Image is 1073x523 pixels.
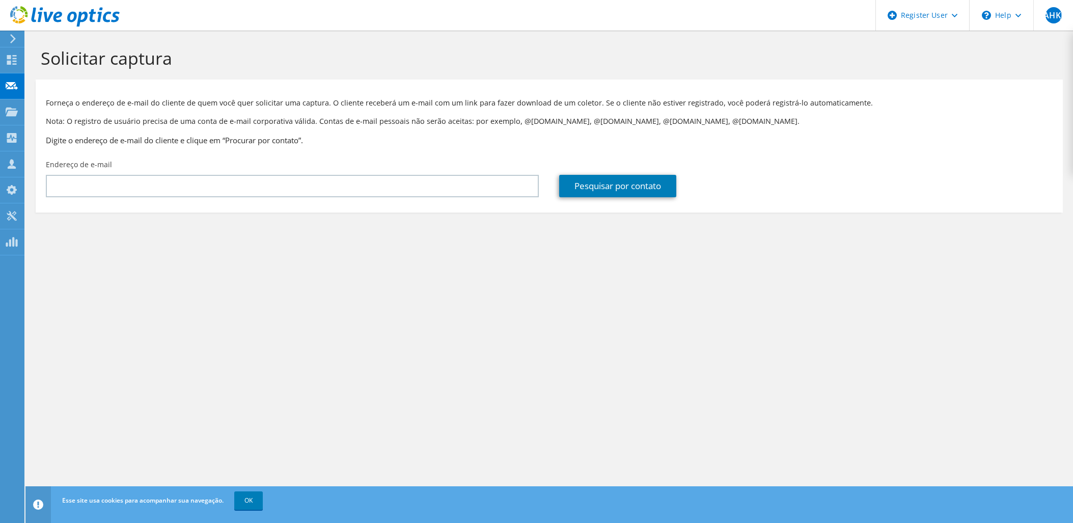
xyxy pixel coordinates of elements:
[46,135,1053,146] h3: Digite o endereço de e-mail do cliente e clique em “Procurar por contato”.
[46,160,112,170] label: Endereço de e-mail
[41,47,1053,69] h1: Solicitar captura
[234,491,263,510] a: OK
[62,496,224,505] span: Esse site usa cookies para acompanhar sua navegação.
[982,11,991,20] svg: \n
[1046,7,1062,23] span: AHKJ
[46,116,1053,127] p: Nota: O registro de usuário precisa de uma conta de e-mail corporativa válida. Contas de e-mail p...
[46,97,1053,109] p: Forneça o endereço de e-mail do cliente de quem você quer solicitar uma captura. O cliente recebe...
[559,175,676,197] a: Pesquisar por contato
